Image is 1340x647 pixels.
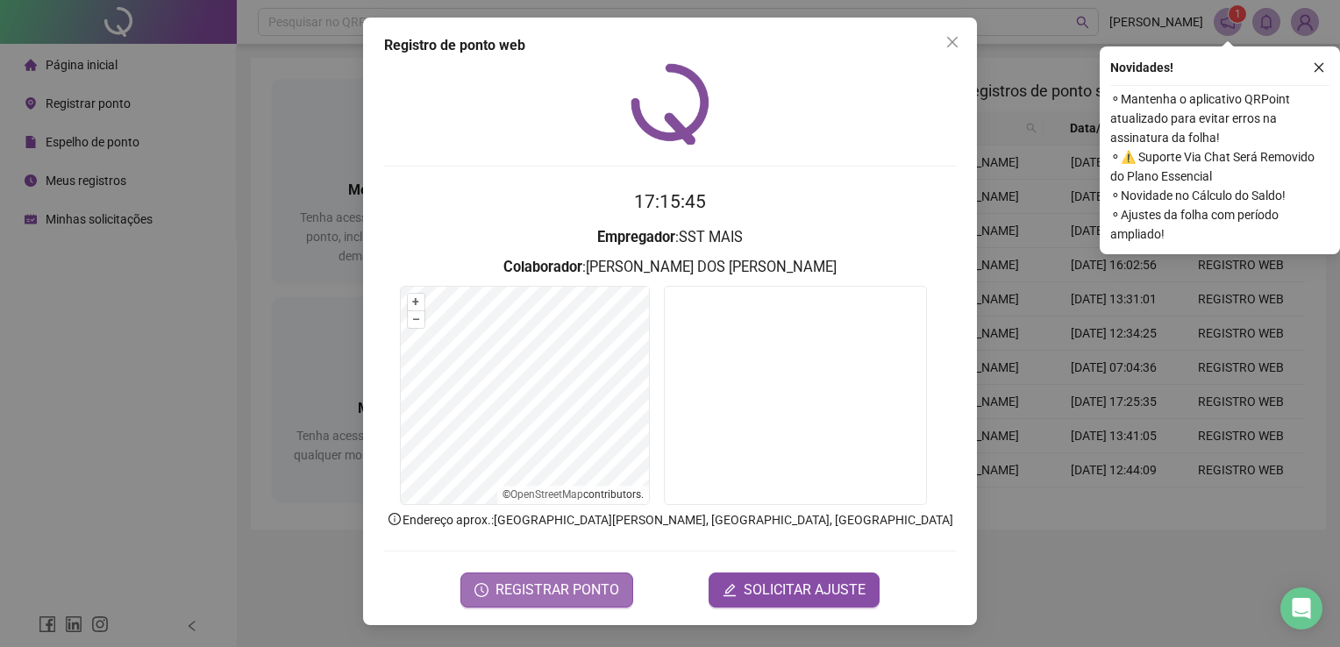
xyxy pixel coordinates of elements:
li: © contributors. [502,488,644,501]
span: edit [723,583,737,597]
time: 17:15:45 [634,191,706,212]
span: ⚬ ⚠️ Suporte Via Chat Será Removido do Plano Essencial [1110,147,1329,186]
button: REGISTRAR PONTO [460,572,633,608]
span: Novidades ! [1110,58,1173,77]
span: clock-circle [474,583,488,597]
span: ⚬ Ajustes da folha com período ampliado! [1110,205,1329,244]
div: Registro de ponto web [384,35,956,56]
h3: : SST MAIS [384,226,956,249]
button: + [408,294,424,310]
img: QRPoint [631,63,709,145]
strong: Empregador [597,229,675,245]
span: close [1313,61,1325,74]
p: Endereço aprox. : [GEOGRAPHIC_DATA][PERSON_NAME], [GEOGRAPHIC_DATA], [GEOGRAPHIC_DATA] [384,510,956,530]
a: OpenStreetMap [510,488,583,501]
span: SOLICITAR AJUSTE [744,579,866,601]
strong: Colaborador [503,259,582,275]
span: close [945,35,959,49]
div: Open Intercom Messenger [1280,587,1322,629]
span: ⚬ Novidade no Cálculo do Saldo! [1110,186,1329,205]
button: – [408,311,424,328]
span: info-circle [387,511,403,527]
span: ⚬ Mantenha o aplicativo QRPoint atualizado para evitar erros na assinatura da folha! [1110,89,1329,147]
button: Close [938,28,966,56]
span: REGISTRAR PONTO [495,579,619,601]
button: editSOLICITAR AJUSTE [709,572,880,608]
h3: : [PERSON_NAME] DOS [PERSON_NAME] [384,256,956,279]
